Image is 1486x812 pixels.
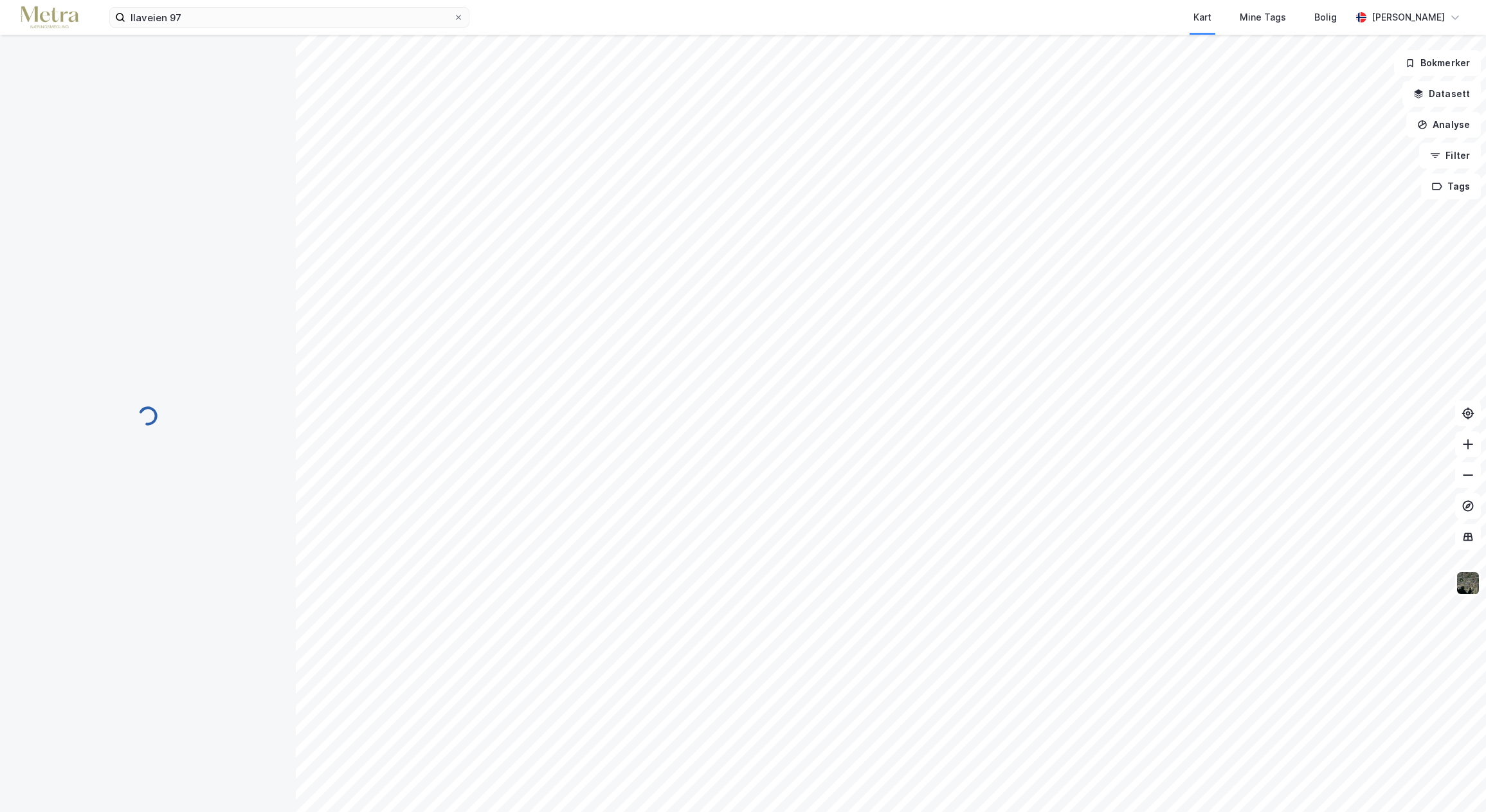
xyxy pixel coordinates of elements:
img: metra-logo.256734c3b2bbffee19d4.png [21,6,78,29]
iframe: Chat Widget [1422,750,1486,812]
div: Kart [1193,10,1211,25]
div: Kontrollprogram for chat [1422,750,1486,812]
button: Analyse [1406,112,1481,138]
img: 9k= [1456,571,1480,595]
button: Tags [1421,174,1481,199]
button: Bokmerker [1394,50,1481,76]
div: Mine Tags [1240,10,1286,25]
button: Filter [1419,143,1481,168]
button: Datasett [1402,81,1481,107]
input: Søk på adresse, matrikkel, gårdeiere, leietakere eller personer [125,8,453,27]
div: Bolig [1314,10,1337,25]
div: [PERSON_NAME] [1372,10,1445,25]
img: spinner.a6d8c91a73a9ac5275cf975e30b51cfb.svg [138,406,158,426]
